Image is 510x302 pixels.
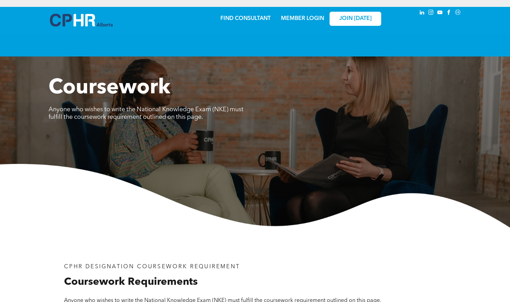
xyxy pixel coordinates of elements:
[49,106,243,120] span: Anyone who wishes to write the National Knowledge Exam (NKE) must fulfill the coursework requirem...
[339,15,372,22] span: JOIN [DATE]
[281,16,324,21] a: MEMBER LOGIN
[49,78,170,98] span: Coursework
[64,277,198,287] span: Coursework Requirements
[220,16,271,21] a: FIND CONSULTANT
[50,14,113,27] img: A blue and white logo for cp alberta
[436,9,444,18] a: youtube
[330,12,381,26] a: JOIN [DATE]
[445,9,453,18] a: facebook
[418,9,426,18] a: linkedin
[64,264,240,270] span: CPHR DESIGNATION COURSEWORK REQUIREMENT
[454,9,462,18] a: Social network
[427,9,435,18] a: instagram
